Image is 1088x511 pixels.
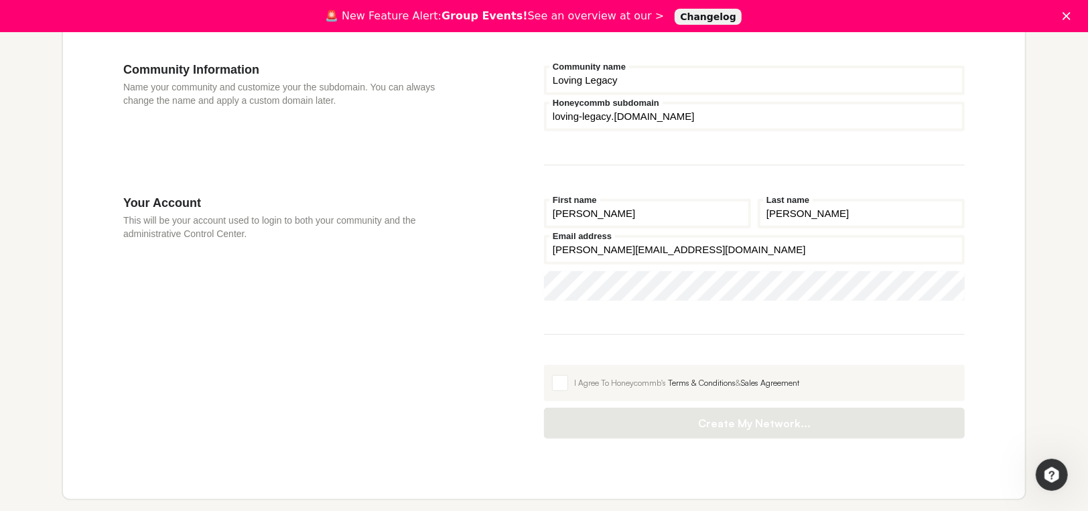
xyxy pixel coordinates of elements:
div: Close [1063,12,1076,20]
a: Sales Agreement [741,378,799,388]
input: Community name [544,66,965,95]
input: Email address [544,235,965,265]
span: Create My Network... [557,417,951,430]
label: Community name [549,62,629,71]
p: Name your community and customize your the subdomain. You can always change the name and apply a ... [123,80,464,107]
input: First name [544,199,751,228]
label: First name [549,196,600,204]
a: Terms & Conditions [668,378,736,388]
h3: Your Account [123,196,464,210]
input: your-subdomain.honeycommb.com [544,102,965,131]
button: Create My Network... [544,408,965,439]
b: Group Events! [441,9,528,22]
label: Last name [763,196,813,204]
iframe: Intercom live chat [1036,459,1068,491]
div: I Agree To Honeycommb's & [574,377,957,389]
h3: Community Information [123,62,464,77]
div: 🚨 New Feature Alert: See an overview at our > [325,9,664,23]
a: Changelog [675,9,742,25]
label: Honeycommb subdomain [549,98,663,107]
p: This will be your account used to login to both your community and the administrative Control Cen... [123,214,464,240]
label: Email address [549,232,615,240]
input: Last name [758,199,965,228]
